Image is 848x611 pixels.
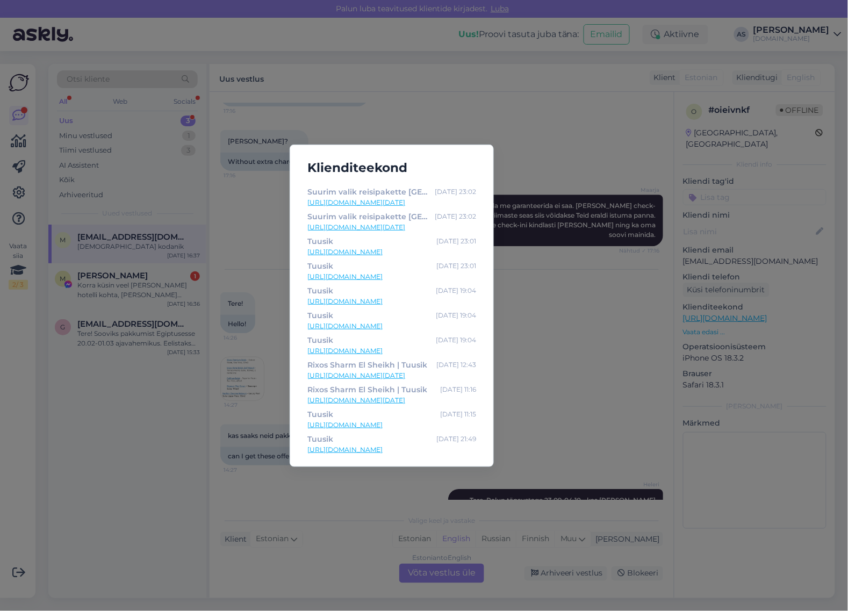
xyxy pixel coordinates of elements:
a: [URL][DOMAIN_NAME][DATE] [307,396,476,405]
div: [DATE] 11:16 [440,384,476,396]
div: Tuusik [307,408,333,420]
a: [URL][DOMAIN_NAME] [307,272,476,282]
div: Tuusik [307,310,333,321]
div: Tuusik [307,334,333,346]
div: [DATE] 12:43 [436,359,476,371]
div: Rixos Sharm El Sheikh | Tuusik [307,359,427,371]
div: [DATE] 21:49 [436,433,476,445]
a: [URL][DOMAIN_NAME] [307,346,476,356]
a: [URL][DOMAIN_NAME] [307,420,476,430]
a: [URL][DOMAIN_NAME] [307,321,476,331]
div: Tuusik [307,260,333,272]
a: [URL][DOMAIN_NAME] [307,297,476,306]
a: [URL][DOMAIN_NAME] [307,445,476,455]
a: [URL][DOMAIN_NAME] [307,247,476,257]
div: Rixos Sharm El Sheikh | Tuusik [307,384,427,396]
a: [URL][DOMAIN_NAME][DATE] [307,198,476,207]
div: [DATE] 23:01 [436,260,476,272]
a: [URL][DOMAIN_NAME][DATE] [307,371,476,380]
div: Tuusik [307,285,333,297]
h5: Klienditeekond [299,158,485,178]
div: Tuusik [307,433,333,445]
div: Suurim valik reisipakette [GEOGRAPHIC_DATA] | Tuusik [307,186,430,198]
a: [URL][DOMAIN_NAME][DATE] [307,222,476,232]
div: [DATE] 19:04 [436,334,476,346]
div: [DATE] 23:02 [435,211,476,222]
div: [DATE] 23:02 [435,186,476,198]
div: [DATE] 11:15 [440,408,476,420]
div: [DATE] 19:04 [436,285,476,297]
div: [DATE] 23:01 [436,235,476,247]
div: [DATE] 19:04 [436,310,476,321]
div: Tuusik [307,235,333,247]
div: Suurim valik reisipakette [GEOGRAPHIC_DATA] | Tuusik [307,211,430,222]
